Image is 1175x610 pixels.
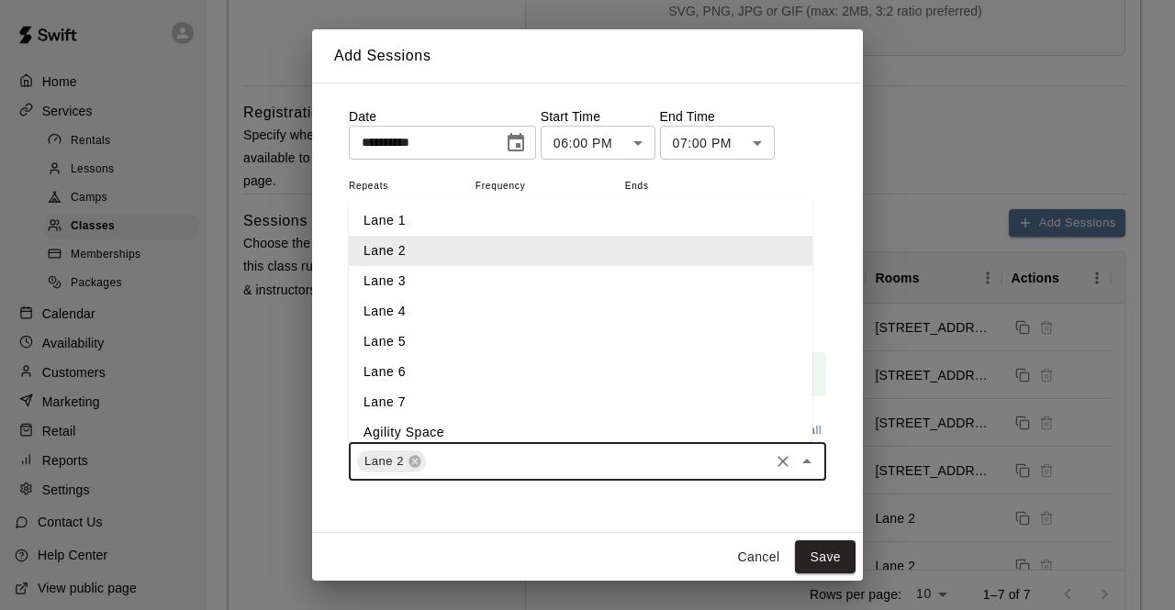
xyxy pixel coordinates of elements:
li: Lane 5 [349,327,812,357]
li: Lane 7 [349,387,812,417]
span: Frequency [476,174,610,199]
li: Lane 1 [349,205,812,236]
span: Ends [625,174,686,199]
span: Lane 2 [357,452,411,471]
span: Repeats [349,174,461,199]
h2: Add Sessions [312,29,863,83]
li: Lane 4 [349,296,812,327]
button: Close [794,449,820,474]
li: Lane 2 [349,236,812,266]
li: Lane 6 [349,357,812,387]
button: Choose date, selected date is Oct 17, 2025 [498,125,534,161]
button: Cancel [729,540,788,574]
li: Lane 3 [349,266,812,296]
p: Date [349,107,536,126]
button: Clear [770,449,796,474]
div: 06:00 PM [541,126,655,160]
div: Lane 2 [357,450,426,472]
p: End Time [660,107,775,126]
div: 07:00 PM [660,126,775,160]
button: Save [795,540,856,574]
p: Start Time [541,107,655,126]
li: Agility Space [349,417,812,448]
